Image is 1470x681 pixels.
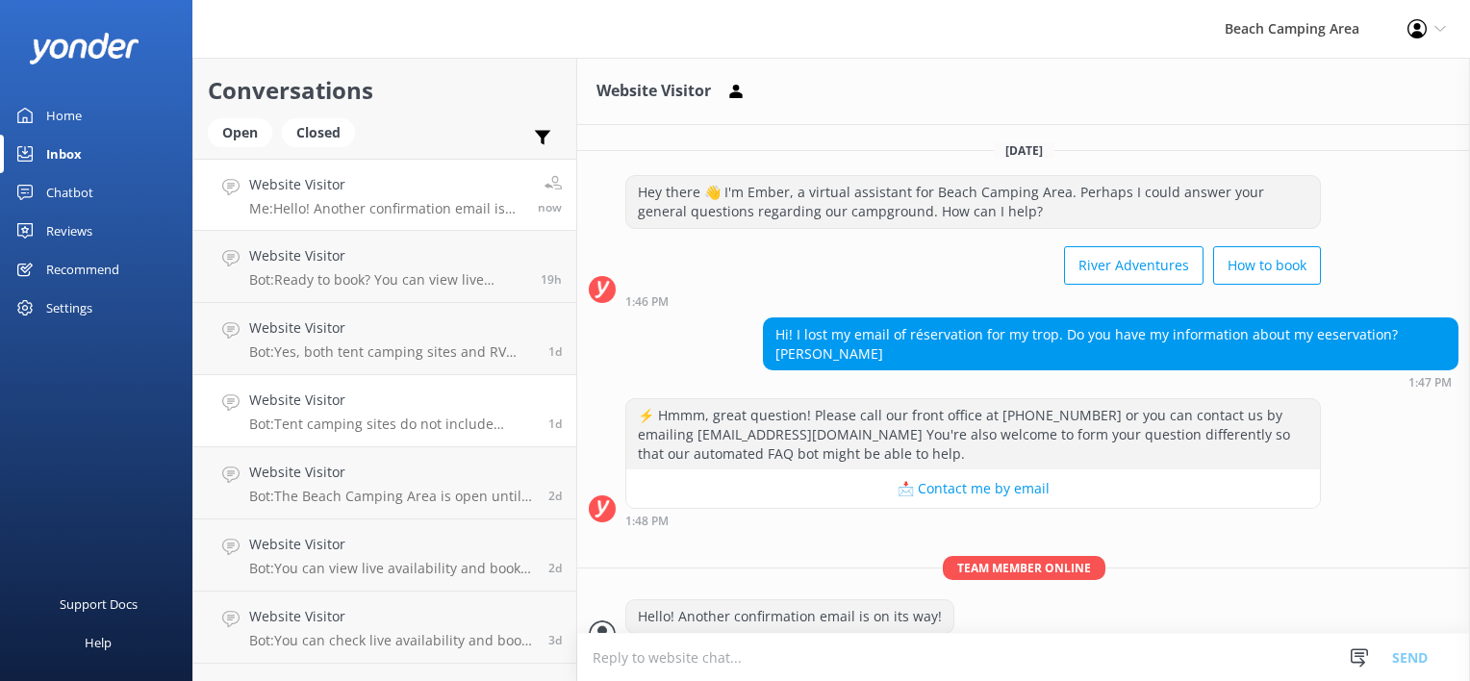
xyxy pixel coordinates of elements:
[548,632,562,648] span: Oct 02 2025 01:19pm (UTC -05:00) America/Cancun
[625,296,669,308] strong: 1:46 PM
[46,96,82,135] div: Home
[249,488,534,505] p: Bot: The Beach Camping Area is open until [DATE].
[943,556,1105,580] span: Team member online
[548,488,562,504] span: Oct 02 2025 04:09pm (UTC -05:00) America/Cancun
[46,289,92,327] div: Settings
[625,514,1321,527] div: Oct 05 2025 12:48pm (UTC -05:00) America/Cancun
[249,271,526,289] p: Bot: Ready to book? You can view live availability and book your stay online at [URL][DOMAIN_NAME].
[626,176,1320,227] div: Hey there 👋 I'm Ember, a virtual assistant for Beach Camping Area. Perhaps I could answer your ge...
[1408,377,1452,389] strong: 1:47 PM
[626,600,953,633] div: Hello! Another confirmation email is on its way!
[46,212,92,250] div: Reviews
[994,142,1054,159] span: [DATE]
[193,231,576,303] a: Website VisitorBot:Ready to book? You can view live availability and book your stay online at [UR...
[29,33,139,64] img: yonder-white-logo.png
[249,606,534,627] h4: Website Visitor
[208,72,562,109] h2: Conversations
[249,462,534,483] h4: Website Visitor
[208,118,272,147] div: Open
[249,343,534,361] p: Bot: Yes, both tent camping sites and RV sites include a fire pit for campfires.
[538,199,562,215] span: Oct 05 2025 01:34pm (UTC -05:00) America/Cancun
[249,534,534,555] h4: Website Visitor
[764,318,1457,369] div: Hi! I lost my email of réservation for my trop. Do you have my information about my eeservation? ...
[193,375,576,447] a: Website VisitorBot:Tent camping sites do not include hookups for water, electric, or sewage. Howe...
[548,560,562,576] span: Oct 02 2025 03:40pm (UTC -05:00) America/Cancun
[193,159,576,231] a: Website VisitorMe:Hello! Another confirmation email is on its way!now
[46,250,119,289] div: Recommend
[249,174,523,195] h4: Website Visitor
[249,317,534,339] h4: Website Visitor
[249,390,534,411] h4: Website Visitor
[548,343,562,360] span: Oct 04 2025 12:23pm (UTC -05:00) America/Cancun
[249,245,526,266] h4: Website Visitor
[596,79,711,104] h3: Website Visitor
[193,447,576,519] a: Website VisitorBot:The Beach Camping Area is open until [DATE].2d
[193,519,576,592] a: Website VisitorBot:You can view live availability and book your stay online at [URL][DOMAIN_NAME].2d
[1213,246,1321,285] button: How to book
[763,375,1458,389] div: Oct 05 2025 12:47pm (UTC -05:00) America/Cancun
[85,623,112,662] div: Help
[249,416,534,433] p: Bot: Tent camping sites do not include hookups for water, electric, or sewage. However, there are...
[249,200,523,217] p: Me: Hello! Another confirmation email is on its way!
[541,271,562,288] span: Oct 04 2025 06:35pm (UTC -05:00) America/Cancun
[193,303,576,375] a: Website VisitorBot:Yes, both tent camping sites and RV sites include a fire pit for campfires.1d
[282,118,355,147] div: Closed
[1064,246,1204,285] button: River Adventures
[282,121,365,142] a: Closed
[249,560,534,577] p: Bot: You can view live availability and book your stay online at [URL][DOMAIN_NAME].
[249,632,534,649] p: Bot: You can check live availability and book your stay online at [URL][DOMAIN_NAME].
[626,399,1320,469] div: ⚡ Hmmm, great question! Please call our front office at [PHONE_NUMBER] or you can contact us by e...
[625,516,669,527] strong: 1:48 PM
[625,294,1321,308] div: Oct 05 2025 12:46pm (UTC -05:00) America/Cancun
[60,585,138,623] div: Support Docs
[46,173,93,212] div: Chatbot
[548,416,562,432] span: Oct 03 2025 02:24pm (UTC -05:00) America/Cancun
[626,469,1320,508] button: 📩 Contact me by email
[208,121,282,142] a: Open
[46,135,82,173] div: Inbox
[193,592,576,664] a: Website VisitorBot:You can check live availability and book your stay online at [URL][DOMAIN_NAME...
